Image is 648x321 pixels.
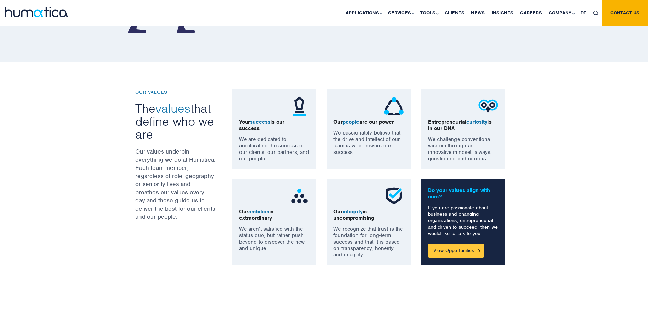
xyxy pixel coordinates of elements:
[593,11,598,16] img: search_icon
[466,119,487,125] span: curiosity
[5,7,68,17] img: logo
[333,130,404,156] p: We passionately believe that the drive and intellect of our team is what powers our success.
[135,102,215,141] h3: The that define who we are
[428,187,499,200] p: Do your values align with ours?
[478,96,498,117] img: ico
[343,119,359,125] span: people
[428,136,499,162] p: We challenge conventional wisdom through an innovative mindset, always questioning and curious.
[135,147,215,221] p: Our values underpin everything we do at Humatica. Each team member, regardless of role, geography...
[581,10,586,16] span: DE
[384,96,404,117] img: ico
[239,136,310,162] p: We are dedicated to accelerating the success of our clients, our partners, and our people.
[289,96,310,117] img: ico
[384,186,404,206] img: ico
[428,244,484,258] a: View Opportunities
[248,208,269,215] span: ambition
[478,249,480,252] img: Button
[250,119,270,125] span: success
[155,101,190,116] span: values
[239,209,310,221] p: Our is extraordinary
[343,208,363,215] span: integrity
[289,186,310,206] img: ico
[333,226,404,258] p: We recognize that trust is the foundation for long-term success and that it is based on transpare...
[333,209,404,221] p: Our is uncompromising
[428,204,499,237] p: If you are passionate about business and changing organizations, entrepreneurial and driven to su...
[239,226,310,252] p: We aren’t satisfied with the status quo, but rather push beyond to discover the new and unique.
[239,119,310,132] p: Your is our success
[135,89,215,95] p: OUR VALUES
[428,119,499,132] p: Entrepreneurial is in our DNA
[333,119,404,125] p: Our are our power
